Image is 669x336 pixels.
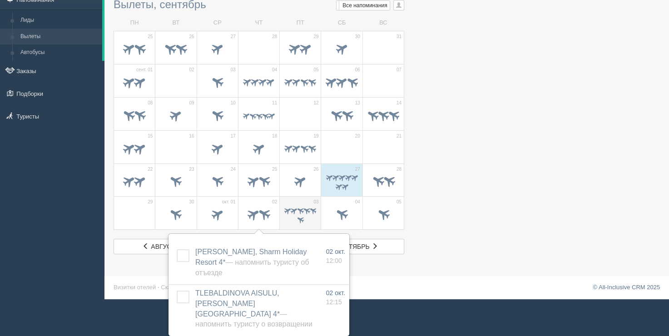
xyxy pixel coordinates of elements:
span: 30 [189,199,194,205]
td: ПТ [280,15,321,31]
span: 12 [313,100,318,106]
span: 19 [313,133,318,139]
span: 26 [313,166,318,173]
td: СБ [321,15,362,31]
a: Визитки отелей [114,284,156,291]
span: август [151,243,175,250]
a: октябрь [313,239,404,254]
span: · [158,284,159,291]
span: 31 [396,34,401,40]
span: октябрь [340,243,369,250]
span: 27 [355,166,360,173]
span: окт. 01 [222,199,236,205]
span: 24 [231,166,236,173]
td: ВТ [155,15,197,31]
span: 17 [231,133,236,139]
td: ПН [114,15,155,31]
span: 20 [355,133,360,139]
span: 26 [189,34,194,40]
td: ЧТ [238,15,279,31]
span: 18 [272,133,277,139]
span: 04 [355,199,360,205]
a: август [114,239,204,254]
span: 13 [355,100,360,106]
span: [PERSON_NAME], Sharm Holiday Resort 4* [195,248,309,277]
span: 08 [148,100,153,106]
span: 28 [396,166,401,173]
span: 05 [313,67,318,73]
span: сент. 01 [136,67,153,73]
span: 25 [148,34,153,40]
span: 11 [272,100,277,106]
span: 15 [148,133,153,139]
span: 03 [313,199,318,205]
a: Автобусы [16,44,102,61]
span: 29 [313,34,318,40]
span: 22 [148,166,153,173]
span: 02 окт. [326,248,345,255]
span: 02 [189,67,194,73]
span: 25 [272,166,277,173]
span: 09 [189,100,194,106]
a: Сканер паспорта [161,284,208,291]
a: TLEBALDINOVA AISULU, [PERSON_NAME][GEOGRAPHIC_DATA] 4*— Напомнить туристу о возвращении [195,289,312,328]
span: 10 [231,100,236,106]
span: 29 [148,199,153,205]
a: Вылеты [16,29,102,45]
span: 23 [189,166,194,173]
span: 05 [396,199,401,205]
a: © All-Inclusive CRM 2025 [593,284,660,291]
td: СР [197,15,238,31]
a: [PERSON_NAME], Sharm Holiday Resort 4*— Напомнить туристу об отъезде [195,248,309,277]
span: 30 [355,34,360,40]
a: 02 окт. 12:00 [326,247,345,265]
td: ВС [362,15,404,31]
span: TLEBALDINOVA AISULU, [PERSON_NAME][GEOGRAPHIC_DATA] 4* [195,289,312,328]
span: Все напоминания [342,2,387,9]
span: 07 [396,67,401,73]
span: 27 [231,34,236,40]
span: 21 [396,133,401,139]
span: 12:00 [326,257,342,264]
span: 03 [231,67,236,73]
a: Лиды [16,12,102,29]
span: 02 [272,199,277,205]
a: 02 окт. 12:15 [326,288,345,306]
span: 02 окт. [326,289,345,296]
span: 06 [355,67,360,73]
span: 28 [272,34,277,40]
span: 04 [272,67,277,73]
span: — Напомнить туристу об отъезде [195,258,309,277]
span: 12:15 [326,298,342,306]
span: 16 [189,133,194,139]
span: 14 [396,100,401,106]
